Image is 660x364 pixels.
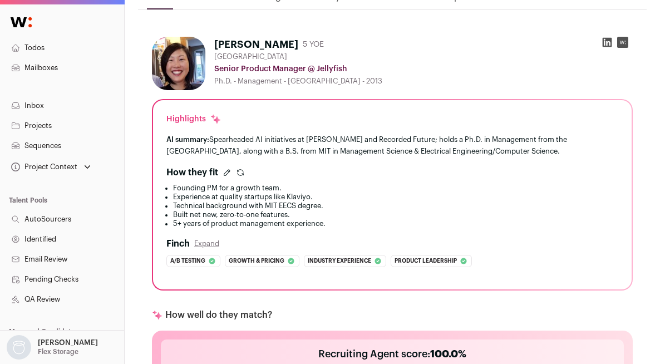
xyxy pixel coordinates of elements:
[166,166,218,179] h2: How they fit
[214,77,633,86] div: Ph.D. - Management - [GEOGRAPHIC_DATA] - 2013
[214,37,298,52] h1: [PERSON_NAME]
[4,335,100,360] button: Open dropdown
[308,255,371,267] span: Industry experience
[166,114,221,125] div: Highlights
[9,163,77,171] div: Project Context
[318,346,466,362] h2: Recruiting Agent score:
[165,308,272,322] p: How well do they match?
[152,37,205,90] img: 15bda020b0ab0c85fe726f3b9bdaeac234cbf6a09f0b0dcc8d6dc4dfa71ad0b7
[9,159,93,175] button: Open dropdown
[38,338,98,347] p: [PERSON_NAME]
[173,210,618,219] li: Built net new, zero-to-one features.
[38,347,78,356] p: Flex Storage
[430,349,466,359] span: 100.0%
[173,184,618,193] li: Founding PM for a growth team.
[395,255,457,267] span: Product leadership
[214,63,633,75] div: Senior Product Manager @ Jellyfish
[166,134,618,157] div: Spearheaded AI initiatives at [PERSON_NAME] and Recorded Future; holds a Ph.D. in Management from...
[303,39,324,50] div: 5 YOE
[173,201,618,210] li: Technical background with MIT EECS degree.
[4,11,38,33] img: Wellfound
[7,335,31,360] img: nopic.png
[229,255,284,267] span: Growth & pricing
[173,193,618,201] li: Experience at quality startups like Klaviyo.
[170,255,205,267] span: A/b testing
[173,219,618,228] li: 5+ years of product management experience.
[214,52,287,61] span: [GEOGRAPHIC_DATA]
[166,136,209,143] span: AI summary:
[166,237,190,250] h2: Finch
[194,239,219,248] button: Expand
